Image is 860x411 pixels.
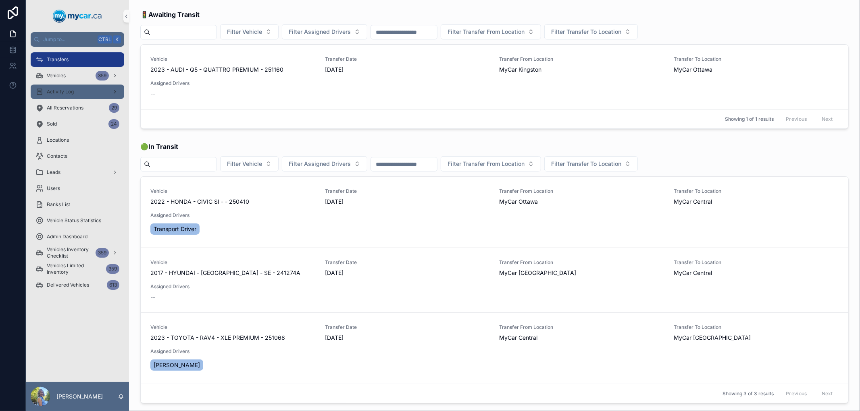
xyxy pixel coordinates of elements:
[47,282,89,288] span: Delivered Vehicles
[500,198,538,206] span: MyCar Ottawa
[674,259,839,266] span: Transfer To Location
[500,269,577,277] span: MyCar [GEOGRAPHIC_DATA]
[47,262,103,275] span: Vehicles Limited Inventory
[674,66,712,74] span: MyCar Ottawa
[106,264,119,274] div: 359
[325,198,490,206] span: [DATE]
[150,324,315,330] span: Vehicle
[47,72,66,79] span: Vehicles
[674,334,751,342] span: MyCar [GEOGRAPHIC_DATA]
[325,269,490,277] span: [DATE]
[441,24,541,39] button: Select Button
[220,156,279,171] button: Select Button
[47,56,69,63] span: Transfers
[47,233,87,240] span: Admin Dashboard
[31,229,124,244] a: Admin Dashboard
[544,24,638,39] button: Select Button
[31,165,124,180] a: Leads
[150,66,283,74] span: 2023 - AUDI - Q5 - QUATTRO PREMIUM - 251160
[289,28,351,36] span: Filter Assigned Drivers
[551,160,621,168] span: Filter Transfer To Location
[141,177,848,248] a: Vehicle2022 - HONDA - CIVIC SI - - 250410Transfer Date[DATE]Transfer From LocationMyCar OttawaTra...
[26,47,129,303] div: scrollable content
[150,259,315,266] span: Vehicle
[31,181,124,196] a: Users
[141,248,848,312] a: Vehicle2017 - HYUNDAI - [GEOGRAPHIC_DATA] - SE - 241274ATransfer Date[DATE]Transfer From Location...
[325,66,490,74] span: [DATE]
[47,169,60,176] span: Leads
[282,24,367,39] button: Select Button
[154,225,196,233] span: Transport Driver
[227,160,262,168] span: Filter Vehicle
[31,262,124,276] a: Vehicles Limited Inventory359
[500,324,664,330] span: Transfer From Location
[325,259,490,266] span: Transfer Date
[154,361,200,369] span: [PERSON_NAME]
[98,35,112,43] span: Ctrl
[47,137,69,143] span: Locations
[325,334,490,342] span: [DATE]
[227,28,262,36] span: Filter Vehicle
[551,28,621,36] span: Filter Transfer To Location
[674,188,839,194] span: Transfer To Location
[500,56,664,62] span: Transfer From Location
[107,280,119,290] div: 613
[448,160,525,168] span: Filter Transfer From Location
[31,68,124,83] a: Vehicles359
[674,324,839,330] span: Transfer To Location
[47,105,83,111] span: All Reservations
[43,36,94,43] span: Jump to...
[674,56,839,62] span: Transfer To Location
[31,197,124,212] a: Banks List
[141,45,848,109] a: Vehicle2023 - AUDI - Q5 - QUATTRO PREMIUM - 251160Transfer Date[DATE]Transfer From LocationMyCar ...
[220,24,279,39] button: Select Button
[725,116,774,122] span: Showing 1 of 1 results
[47,89,74,95] span: Activity Log
[31,246,124,260] a: Vehicles Inventory Checklist359
[500,259,664,266] span: Transfer From Location
[674,269,712,277] span: MyCar Central
[96,71,109,81] div: 359
[150,198,249,206] span: 2022 - HONDA - CIVIC SI - - 250410
[47,121,57,127] span: Sold
[448,28,525,36] span: Filter Transfer From Location
[31,133,124,147] a: Locations
[31,278,124,292] a: Delivered Vehicles613
[31,213,124,228] a: Vehicle Status Statistics
[150,90,155,98] span: --
[325,324,490,330] span: Transfer Date
[47,217,101,224] span: Vehicle Status Statistics
[31,32,124,47] button: Jump to...CtrlK
[31,85,124,99] a: Activity Log
[325,56,490,62] span: Transfer Date
[140,142,178,151] span: 🟢
[544,156,638,171] button: Select Button
[96,248,109,258] div: 359
[31,117,124,131] a: Sold24
[150,283,315,290] span: Assigned Drivers
[150,80,315,87] span: Assigned Drivers
[114,36,120,43] span: K
[150,269,300,277] span: 2017 - HYUNDAI - [GEOGRAPHIC_DATA] - SE - 241274A
[31,52,124,67] a: Transfers
[500,188,664,194] span: Transfer From Location
[141,312,848,384] a: Vehicle2023 - TOYOTA - RAV4 - XLE PREMIUM - 251068Transfer Date[DATE]Transfer From LocationMyCar ...
[723,390,774,397] span: Showing 3 of 3 results
[53,10,102,23] img: App logo
[441,156,541,171] button: Select Button
[282,156,367,171] button: Select Button
[47,246,92,259] span: Vehicles Inventory Checklist
[31,149,124,163] a: Contacts
[140,10,200,19] span: 🚦
[500,66,542,74] span: MyCar Kingston
[148,10,200,19] strong: Awaiting Transit
[150,188,315,194] span: Vehicle
[109,103,119,113] div: 29
[108,119,119,129] div: 24
[47,153,67,159] span: Contacts
[150,212,315,219] span: Assigned Drivers
[148,143,178,151] strong: In Transit
[47,185,60,192] span: Users
[150,56,315,62] span: Vehicle
[289,160,351,168] span: Filter Assigned Drivers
